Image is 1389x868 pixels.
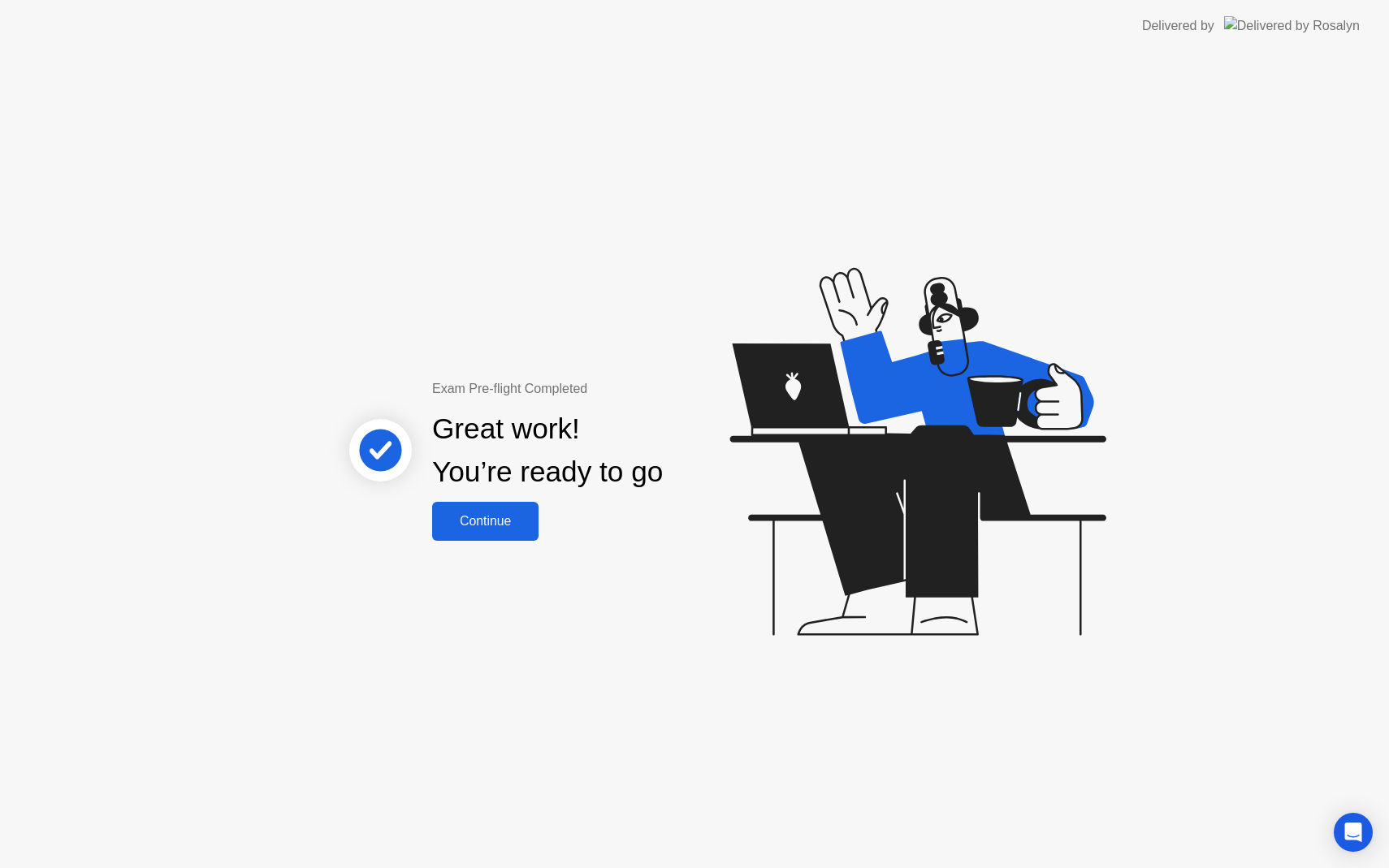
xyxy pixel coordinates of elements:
[1142,16,1214,36] div: Delivered by
[437,514,534,529] div: Continue
[1334,813,1373,852] div: Open Intercom Messenger
[432,502,539,541] button: Continue
[432,379,768,399] div: Exam Pre-flight Completed
[1224,16,1360,35] img: Delivered by Rosalyn
[432,408,663,494] div: Great work! You’re ready to go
